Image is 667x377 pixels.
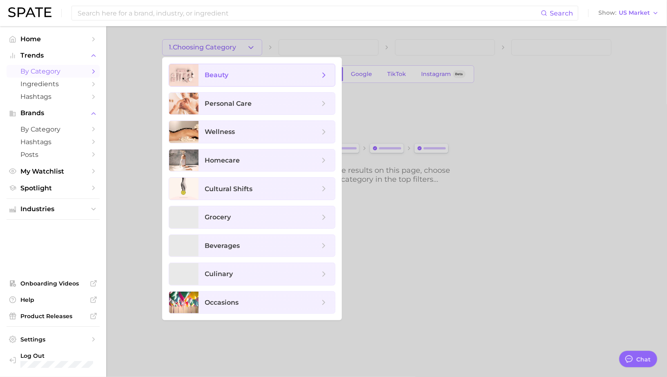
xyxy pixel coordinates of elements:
[20,280,86,287] span: Onboarding Videos
[7,123,100,136] a: by Category
[20,167,86,175] span: My Watchlist
[596,8,661,18] button: ShowUS Market
[205,71,229,79] span: beauty
[20,67,86,75] span: by Category
[205,299,239,306] span: occasions
[7,350,100,370] a: Log out. Currently logged in with e-mail mathilde@spate.nyc.
[7,182,100,194] a: Spotlight
[7,90,100,103] a: Hashtags
[7,148,100,161] a: Posts
[20,205,86,213] span: Industries
[77,6,541,20] input: Search here for a brand, industry, or ingredient
[20,52,86,59] span: Trends
[205,185,253,193] span: cultural shifts
[205,128,235,136] span: wellness
[7,294,100,306] a: Help
[20,138,86,146] span: Hashtags
[20,296,86,303] span: Help
[20,93,86,100] span: Hashtags
[598,11,616,15] span: Show
[205,270,233,278] span: culinary
[550,9,573,17] span: Search
[20,336,86,343] span: Settings
[20,352,93,359] span: Log Out
[7,49,100,62] button: Trends
[205,156,240,164] span: homecare
[20,151,86,158] span: Posts
[8,7,51,17] img: SPATE
[7,107,100,119] button: Brands
[7,333,100,346] a: Settings
[162,57,342,320] ul: 1.Choosing Category
[619,11,650,15] span: US Market
[205,242,240,250] span: beverages
[20,125,86,133] span: by Category
[20,109,86,117] span: Brands
[205,213,231,221] span: grocery
[20,312,86,320] span: Product Releases
[205,100,252,107] span: personal care
[20,184,86,192] span: Spotlight
[7,203,100,215] button: Industries
[7,136,100,148] a: Hashtags
[7,78,100,90] a: Ingredients
[20,35,86,43] span: Home
[7,277,100,290] a: Onboarding Videos
[7,165,100,178] a: My Watchlist
[7,310,100,322] a: Product Releases
[7,33,100,45] a: Home
[20,80,86,88] span: Ingredients
[7,65,100,78] a: by Category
